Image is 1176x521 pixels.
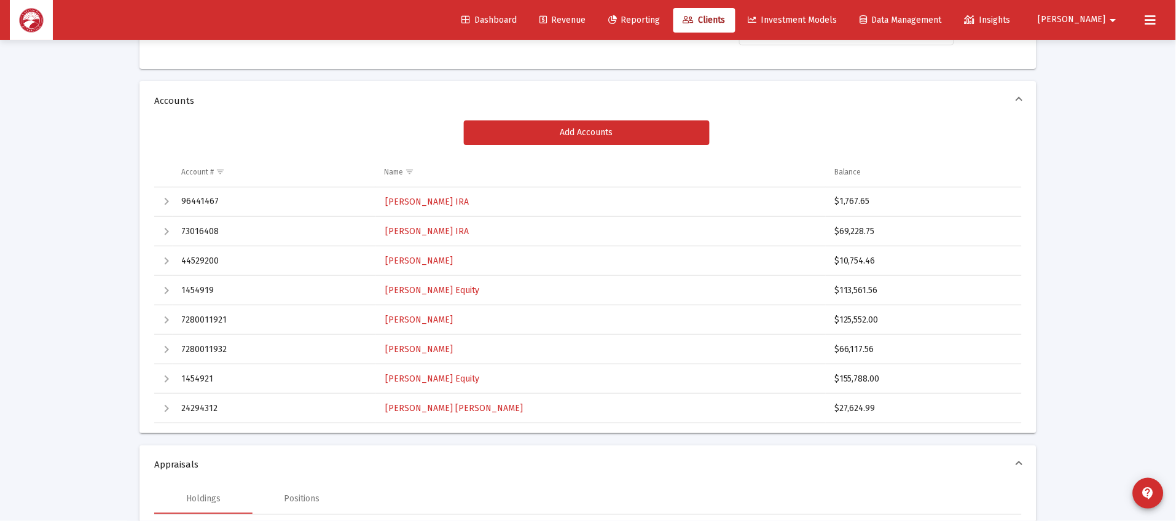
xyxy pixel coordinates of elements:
div: Accounts [139,120,1037,433]
td: Expand [154,246,173,276]
div: $125,552.00 [834,314,1011,326]
span: Accounts [154,95,1017,107]
span: [PERSON_NAME] Equity [386,285,480,296]
td: Column Balance [826,157,1022,187]
a: Revenue [530,8,595,33]
div: $69,228.75 [834,225,1011,238]
td: Expand [154,394,173,423]
div: Account # [181,167,214,177]
a: Reporting [598,8,670,33]
td: 1454921 [173,364,376,394]
td: Expand [154,276,173,305]
a: Investment Models [739,8,847,33]
span: [PERSON_NAME] [PERSON_NAME] [386,403,523,413]
a: Dashboard [452,8,527,33]
span: Appraisals [154,459,1017,471]
td: 96441467 [173,187,376,217]
span: [PERSON_NAME] [386,344,453,355]
td: 24294312 [173,394,376,423]
span: [PERSON_NAME] [1038,15,1106,25]
mat-expansion-panel-header: Accounts [139,81,1037,120]
img: Dashboard [19,8,44,33]
a: [PERSON_NAME] Equity [385,370,481,388]
div: Positions [284,493,319,506]
div: Data grid [154,157,1022,423]
span: Show filter options for column 'Account #' [216,167,225,176]
span: [PERSON_NAME] IRA [386,226,469,237]
span: [PERSON_NAME] [386,315,453,325]
span: [PERSON_NAME] [386,256,453,266]
span: Revenue [539,15,586,25]
a: Clients [673,8,735,33]
td: Expand [154,335,173,364]
span: Clients [683,15,726,25]
a: Insights [955,8,1021,33]
button: [PERSON_NAME] [1024,7,1135,32]
span: Insights [965,15,1011,25]
span: Reporting [608,15,661,25]
span: [PERSON_NAME] IRA [386,197,469,207]
a: Data Management [850,8,952,33]
span: Dashboard [461,15,517,25]
td: 7280011921 [173,305,376,335]
div: Holdings [186,493,221,506]
span: [PERSON_NAME] Equity [386,374,480,384]
td: 44529200 [173,246,376,276]
div: $155,788.00 [834,373,1011,385]
td: Column Name [376,157,826,187]
td: Expand [154,187,173,217]
span: Add Accounts [560,127,613,138]
td: 1454919 [173,276,376,305]
a: [PERSON_NAME] [385,340,455,358]
div: $10,754.46 [834,255,1011,267]
div: $66,117.56 [834,343,1011,356]
td: Expand [154,305,173,335]
td: 7280011932 [173,335,376,364]
div: Name [385,167,404,177]
a: [PERSON_NAME] Equity [385,281,481,299]
div: $113,561.56 [834,284,1011,297]
mat-expansion-panel-header: Appraisals [139,445,1037,485]
mat-icon: contact_support [1141,486,1156,501]
a: [PERSON_NAME] [385,311,455,329]
span: Data Management [860,15,942,25]
div: $1,767.65 [834,195,1011,208]
div: Balance [834,167,861,177]
a: [PERSON_NAME] IRA [385,193,471,211]
span: Show filter options for column 'Name' [406,167,415,176]
a: [PERSON_NAME] [385,252,455,270]
td: Expand [154,364,173,394]
div: $27,624.99 [834,402,1011,415]
span: Investment Models [748,15,837,25]
button: Add Accounts [464,120,710,145]
a: [PERSON_NAME] [PERSON_NAME] [385,399,525,417]
td: 73016408 [173,217,376,246]
td: Column Account # [173,157,376,187]
a: [PERSON_NAME] IRA [385,222,471,240]
td: Expand [154,217,173,246]
mat-icon: arrow_drop_down [1106,8,1121,33]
